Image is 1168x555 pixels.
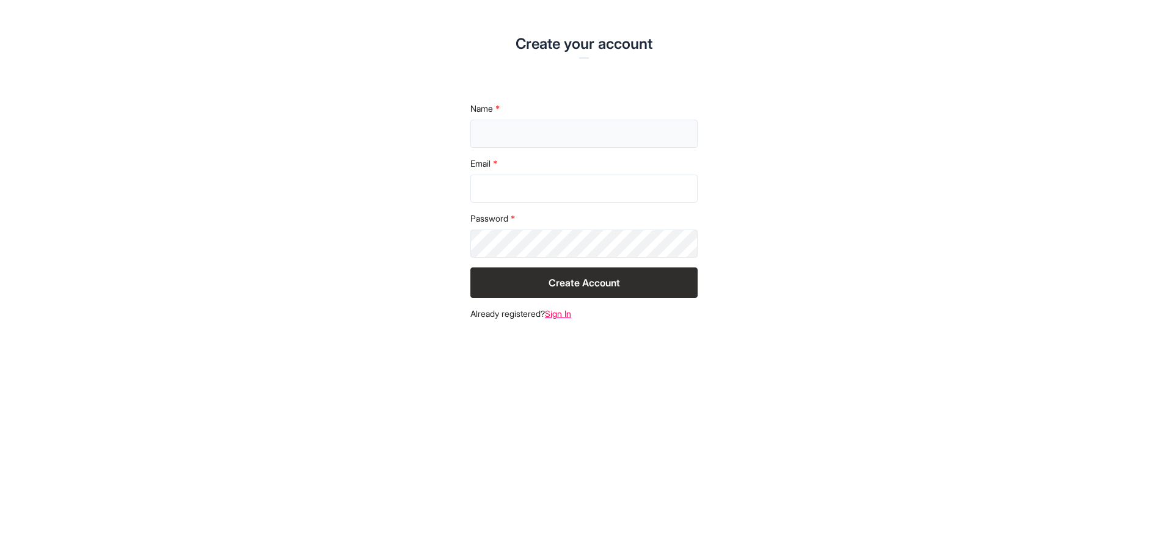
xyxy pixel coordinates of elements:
[470,158,698,170] label: Email
[271,34,897,54] h2: Create your account
[470,212,698,225] label: Password
[470,103,698,115] label: Name
[545,308,571,319] a: Sign In
[470,267,698,298] button: Create Account
[470,308,698,320] footer: Already registered?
